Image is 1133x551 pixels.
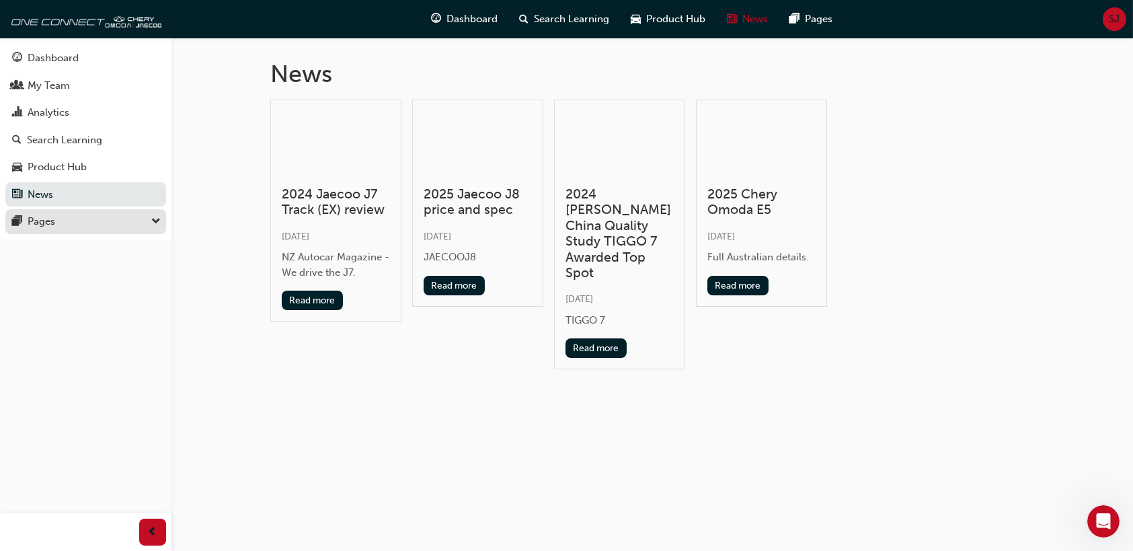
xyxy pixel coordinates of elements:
a: 2025 Chery Omoda E5[DATE]Full Australian details.Read more [696,100,827,307]
div: Profile image for Technical [145,7,167,28]
a: Product Hub [5,155,166,180]
div: Search Learning [27,133,102,148]
a: guage-iconDashboard [421,5,509,33]
span: search-icon [520,11,529,28]
div: JAECOOJ8 [424,250,532,265]
div: My Team [28,78,70,94]
span: news-icon [728,11,738,28]
button: Pages [5,209,166,234]
iframe: Intercom live chat [1087,505,1120,538]
div: Analytics [28,105,69,120]
span: News [743,11,769,27]
a: car-iconProduct Hub [621,5,717,33]
a: 2024 [PERSON_NAME] China Quality Study TIGGO 7 Awarded Top Spot[DATE]TIGGO 7Read more [554,100,685,370]
span: pages-icon [12,216,22,228]
a: Analytics [5,100,166,125]
div: Full Australian details. [707,250,816,265]
span: [DATE] [707,231,735,242]
span: [DATE] [282,231,309,242]
a: 2025 Jaecoo J8 price and spec[DATE]JAECOOJ8Read more [412,100,543,307]
a: Search Learning [5,128,166,153]
a: search-iconSearch Learning [509,5,621,33]
a: news-iconNews [717,5,779,33]
button: Read more [565,338,627,358]
h3: 2025 Jaecoo J8 price and spec [424,186,532,218]
span: guage-icon [432,11,442,28]
div: NZ Autocar Magazine - We drive the J7. [282,250,390,280]
span: down-icon [151,213,161,231]
span: people-icon [12,80,22,92]
h3: 2024 Jaecoo J7 Track (EX) review [282,186,390,218]
button: DashboardMy TeamAnalyticsSearch LearningProduct HubNews [5,43,166,209]
div: Dashboard [28,50,79,66]
span: guage-icon [12,52,22,65]
h3: 2024 [PERSON_NAME] China Quality Study TIGGO 7 Awarded Top Spot [565,186,674,281]
span: Dashboard [447,11,498,27]
div: Pages [28,214,55,229]
a: My Team [5,73,166,98]
span: search-icon [12,135,22,147]
button: Read more [424,276,485,295]
div: Messages [32,48,175,62]
span: chart-icon [12,107,22,119]
span: [DATE] [565,293,593,305]
div: Product Hub [28,159,87,175]
a: News [5,182,166,207]
span: Search Learning [535,11,610,27]
div: Hi [PERSON_NAME] [7,7,131,28]
span: [DATE] [424,231,451,242]
a: pages-iconPages [779,5,844,33]
a: 2024 Jaecoo J7 Track (EX) review[DATE]NZ Autocar Magazine - We drive the J7.Read more [270,100,401,322]
span: SJ [1109,11,1120,27]
div: TIGGO 7 [565,313,674,328]
div: Close [171,5,195,30]
button: SJ [1103,7,1126,31]
img: oneconnect [7,5,161,32]
span: pages-icon [790,11,800,28]
button: Read more [282,291,343,310]
button: Read more [707,276,769,295]
span: car-icon [631,11,641,28]
a: Dashboard [5,46,166,71]
span: car-icon [12,161,22,174]
h1: News [270,59,1034,89]
h3: 2025 Chery Omoda E5 [707,186,816,218]
span: Pages [806,11,833,27]
span: news-icon [12,189,22,201]
span: Product Hub [647,11,706,27]
span: prev-icon [148,524,158,541]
